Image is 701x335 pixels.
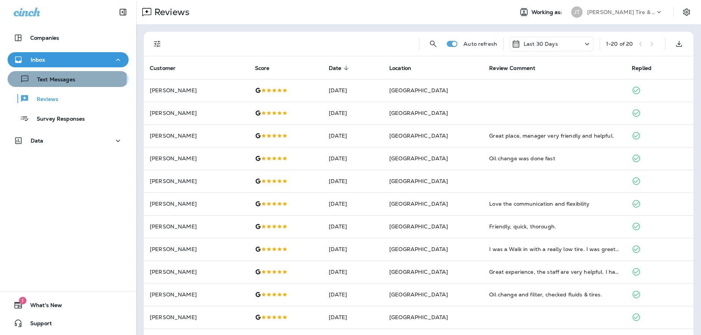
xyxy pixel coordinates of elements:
div: Oil change was done fast [489,155,620,162]
td: [DATE] [323,192,383,215]
span: Score [255,65,270,71]
span: [GEOGRAPHIC_DATA] [389,314,448,321]
span: Working as: [532,9,564,16]
span: Location [389,65,411,71]
p: [PERSON_NAME] [150,246,243,252]
span: Replied [632,65,661,71]
button: Export as CSV [671,36,687,51]
p: Text Messages [30,76,75,84]
span: Customer [150,65,176,71]
button: Companies [8,30,129,45]
span: [GEOGRAPHIC_DATA] [389,178,448,185]
button: Settings [680,5,693,19]
button: Collapse Sidebar [112,5,134,20]
td: [DATE] [323,306,383,329]
div: I was a Walk in with a really low tire. I was greeted politely and was in and out in about an hou... [489,245,620,253]
span: Date [329,65,351,71]
span: [GEOGRAPHIC_DATA] [389,268,448,275]
span: Score [255,65,280,71]
span: [GEOGRAPHIC_DATA] [389,155,448,162]
p: Reviews [29,96,58,103]
p: [PERSON_NAME] [150,292,243,298]
span: Replied [632,65,651,71]
button: Survey Responses [8,110,129,126]
span: Date [329,65,342,71]
p: [PERSON_NAME] [150,223,243,230]
div: 1 - 20 of 20 [606,41,633,47]
span: [GEOGRAPHIC_DATA] [389,200,448,207]
td: [DATE] [323,79,383,102]
div: Great place, manager very friendly and helpful. [489,132,620,140]
p: [PERSON_NAME] [150,178,243,184]
td: [DATE] [323,170,383,192]
span: [GEOGRAPHIC_DATA] [389,223,448,230]
span: [GEOGRAPHIC_DATA] [389,87,448,94]
p: [PERSON_NAME] [150,155,243,161]
p: Auto refresh [463,41,497,47]
span: Review Comment [489,65,545,71]
button: Support [8,316,129,331]
button: Filters [150,36,165,51]
p: [PERSON_NAME] [150,314,243,320]
button: Search Reviews [426,36,441,51]
p: Reviews [151,6,190,18]
span: 1 [19,297,26,304]
button: Text Messages [8,71,129,87]
p: Data [31,138,44,144]
span: [GEOGRAPHIC_DATA] [389,246,448,253]
div: Great experience, the staff are very helpful. I had a set of tires replace, the time was quick an... [489,268,620,276]
p: [PERSON_NAME] [150,201,243,207]
p: [PERSON_NAME] [150,110,243,116]
p: Survey Responses [29,116,85,123]
button: Inbox [8,52,129,67]
td: [DATE] [323,261,383,283]
td: [DATE] [323,215,383,238]
div: Love the communication and flexibility [489,200,620,208]
p: Companies [30,35,59,41]
span: [GEOGRAPHIC_DATA] [389,291,448,298]
td: [DATE] [323,147,383,170]
p: [PERSON_NAME] [150,133,243,139]
p: [PERSON_NAME] [150,269,243,275]
p: Last 30 Days [524,41,558,47]
span: Customer [150,65,185,71]
div: Oil change and filter, checked fluids & tires. [489,291,620,298]
span: [GEOGRAPHIC_DATA] [389,110,448,116]
span: Location [389,65,421,71]
div: Friendly, quick, thorough. [489,223,620,230]
td: [DATE] [323,124,383,147]
button: Data [8,133,129,148]
td: [DATE] [323,283,383,306]
p: Inbox [31,57,45,63]
td: [DATE] [323,102,383,124]
span: Review Comment [489,65,535,71]
td: [DATE] [323,238,383,261]
div: JT [571,6,583,18]
p: [PERSON_NAME] Tire & Auto [587,9,655,15]
button: Reviews [8,91,129,107]
button: 1What's New [8,298,129,313]
span: What's New [23,302,62,311]
span: [GEOGRAPHIC_DATA] [389,132,448,139]
span: Support [23,320,52,329]
p: [PERSON_NAME] [150,87,243,93]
